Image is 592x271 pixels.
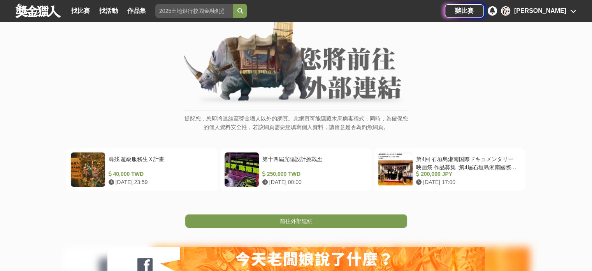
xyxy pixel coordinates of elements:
[416,178,518,186] div: [DATE] 17:00
[280,218,313,224] span: 前往外部連結
[262,170,365,178] div: 250,000 TWD
[67,148,218,191] a: 尋找 超級服務生Ｘ計畫 40,000 TWD [DATE] 23:59
[109,155,211,170] div: 尋找 超級服務生Ｘ計畫
[184,18,408,106] img: External Link Banner
[185,214,407,228] a: 前往外部連結
[374,148,525,191] a: 第4回 石垣島湘南国際ドキュメンタリー映画祭 作品募集 :第4屆石垣島湘南國際紀錄片電影節作品徵集 200,000 JPY [DATE] 17:00
[262,178,365,186] div: [DATE] 00:00
[220,148,372,191] a: 第十四屆光陽設計挑戰盃 250,000 TWD [DATE] 00:00
[416,170,518,178] div: 200,000 JPY
[96,5,121,16] a: 找活動
[184,114,408,140] p: 提醒您，您即將連結至獎金獵人以外的網頁。此網頁可能隱藏木馬病毒程式；同時，為確保您的個人資料安全性，若該網頁需要您填寫個人資料，請留意是否為釣魚網頁。
[68,5,93,16] a: 找比賽
[501,6,510,16] div: 陳
[262,155,365,170] div: 第十四屆光陽設計挑戰盃
[124,5,149,16] a: 作品集
[416,155,518,170] div: 第4回 石垣島湘南国際ドキュメンタリー映画祭 作品募集 :第4屆石垣島湘南國際紀錄片電影節作品徵集
[109,170,211,178] div: 40,000 TWD
[445,4,484,18] a: 辦比賽
[514,6,566,16] div: [PERSON_NAME]
[155,4,233,18] input: 2025土地銀行校園金融創意挑戰賽：從你出發 開啟智慧金融新頁
[109,178,211,186] div: [DATE] 23:59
